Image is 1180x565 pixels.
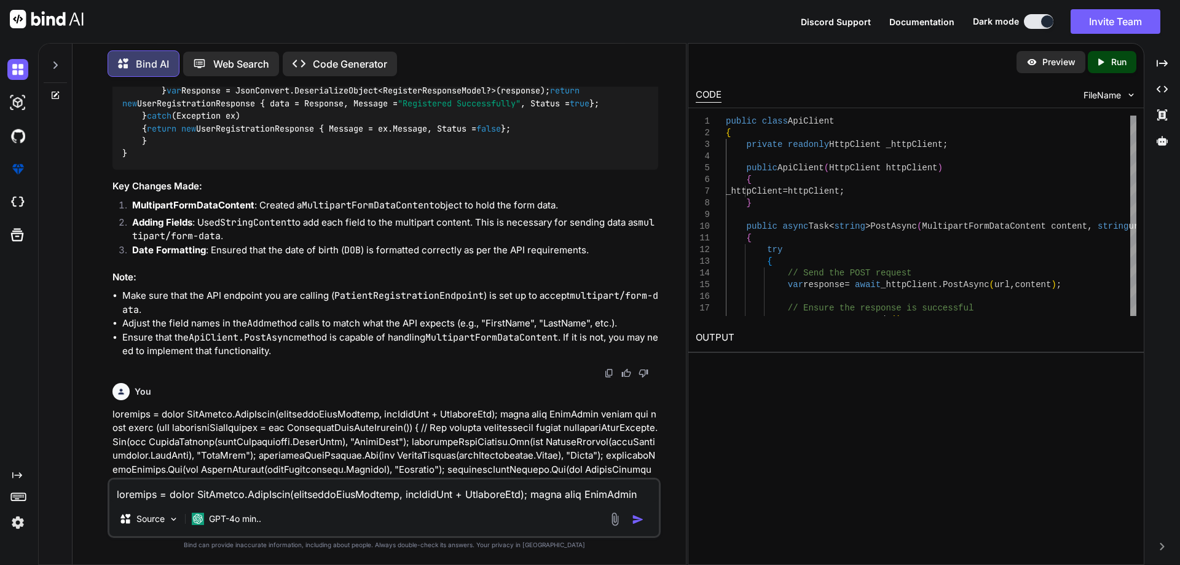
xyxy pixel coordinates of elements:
span: . [767,315,772,325]
div: 9 [696,209,710,221]
span: false [476,123,501,134]
span: var [787,280,803,290]
p: Source [136,513,165,525]
span: ( [989,280,994,290]
img: GPT-4o mini [192,513,204,525]
img: copy [604,368,614,378]
img: dislike [639,368,648,378]
div: 7 [696,186,710,197]
span: ( [917,221,922,231]
span: httpClient [787,186,839,196]
strong: MultipartFormDataContent [132,199,254,211]
span: HttpClient httpClient [829,163,937,173]
li: : Used to add each field to the multipart content. This is necessary for sending data as . [122,216,658,243]
span: url [994,280,1010,290]
code: MultipartFormDataContent [302,199,435,211]
div: 8 [696,197,710,209]
code: Add [247,317,264,330]
code: StringContent [220,216,292,229]
div: 18 [696,314,710,326]
span: HttpClient _httpClient [829,140,943,149]
div: 5 [696,162,710,174]
h3: Note: [112,271,658,285]
code: multipart/form-data [122,290,658,316]
div: 14 [696,267,710,279]
img: premium [7,159,28,180]
span: , [1087,221,1092,231]
img: Bind AI [10,10,84,28]
img: githubDark [7,125,28,146]
p: Bind AI [136,57,169,71]
div: 2 [696,127,710,139]
span: = [844,280,849,290]
span: "Registered Successfully" [398,98,521,109]
img: cloudideIcon [7,192,28,213]
code: ApiClient.PostAsync [189,331,294,344]
div: 13 [696,256,710,267]
div: 15 [696,279,710,291]
span: // Send the POST request [787,268,911,278]
span: { [726,128,731,138]
span: _httpClient [726,186,782,196]
span: = [782,186,787,196]
p: Code Generator [313,57,387,71]
p: Bind can provide inaccurate information, including about people. Always double-check its answers.... [108,540,661,550]
li: Adjust the field names in the method calls to match what the API expects (e.g., "FirstName", "Las... [122,317,658,331]
span: response [726,315,767,325]
span: await [855,280,881,290]
img: icon [632,513,644,526]
span: _httpClient [881,280,937,290]
span: PostAsync [870,221,917,231]
div: 11 [696,232,710,244]
span: public [746,163,777,173]
span: } [746,198,751,208]
span: Discord Support [801,17,871,27]
img: attachment [608,512,622,526]
p: GPT-4o min.. [209,513,261,525]
img: chevron down [1126,90,1136,100]
button: Documentation [889,15,954,28]
li: Ensure that the method is capable of handling . If it is not, you may need to implement that func... [122,331,658,358]
span: return [147,123,176,134]
span: PostAsync [943,280,989,290]
div: 4 [696,151,710,162]
button: Invite Team [1071,9,1160,34]
span: ; [943,140,948,149]
div: 12 [696,244,710,256]
li: : Created a object to hold the form data. [122,199,658,216]
h2: OUTPUT [688,323,1144,352]
div: 10 [696,221,710,232]
div: 16 [696,291,710,302]
span: response [803,280,844,290]
span: > [865,221,870,231]
span: MultipartFormDataContent content [922,221,1087,231]
p: Web Search [213,57,269,71]
h6: You [135,385,151,398]
span: ( [891,315,896,325]
div: 3 [696,139,710,151]
code: MultipartFormDataContent [425,331,558,344]
span: ; [839,186,844,196]
span: readonly [787,140,828,149]
span: ; [901,315,906,325]
span: new [122,98,137,109]
div: CODE [696,88,722,103]
p: Preview [1042,56,1076,68]
span: content [1015,280,1051,290]
span: true [570,98,589,109]
li: Make sure that the API endpoint you are calling ( ) is set up to accept . [122,289,658,317]
span: catch [147,111,171,122]
code: DOB [344,244,361,256]
span: ; [1056,280,1061,290]
span: Documentation [889,17,954,27]
span: public [746,221,777,231]
li: : Ensured that the date of birth ( ) is formatted correctly as per the API requirements. [122,243,658,261]
span: ) [896,315,901,325]
span: Task [808,221,829,231]
span: ) [937,163,942,173]
img: darkChat [7,59,28,80]
span: ) [1051,280,1056,290]
span: string [834,221,865,231]
img: preview [1026,57,1037,68]
img: Pick Models [168,514,179,524]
